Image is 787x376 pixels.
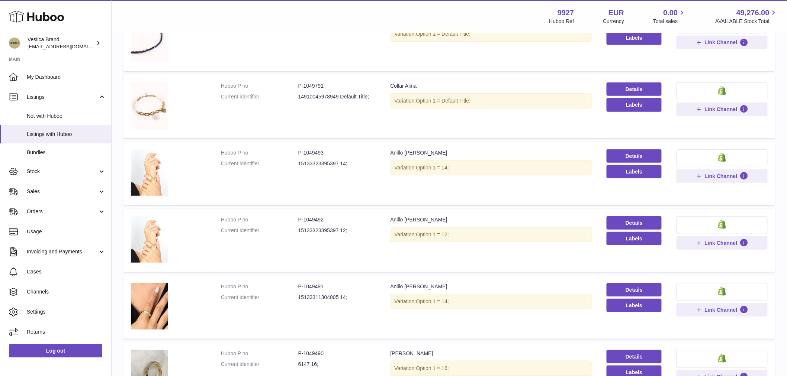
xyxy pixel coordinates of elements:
[391,216,592,223] div: Anillo [PERSON_NAME]
[298,361,376,368] dd: 6147 16;
[653,18,686,25] span: Total sales
[607,299,662,312] button: Labels
[298,350,376,357] dd: P-1049490
[677,103,768,116] button: Link Channel
[27,208,98,215] span: Orders
[718,354,726,363] img: shopify-small.png
[131,82,168,129] img: Collar Alina
[221,283,298,290] dt: Huboo P no
[27,131,106,138] span: Listings with Huboo
[131,149,168,196] img: Anillo Daphne Plateado
[298,216,376,223] dd: P-1049492
[677,169,768,183] button: Link Channel
[27,248,98,255] span: Invoicing and Payments
[27,328,106,336] span: Returns
[391,149,592,156] div: Anillo [PERSON_NAME]
[391,93,592,108] div: Variation:
[221,361,298,368] dt: Current identifier
[677,303,768,317] button: Link Channel
[677,236,768,250] button: Link Channel
[391,294,592,309] div: Variation:
[416,298,449,304] span: Option 1 = 14;
[558,8,574,18] strong: 9927
[705,106,738,113] span: Link Channel
[718,86,726,95] img: shopify-small.png
[718,287,726,296] img: shopify-small.png
[28,36,94,50] div: Vesiica Brand
[221,93,298,100] dt: Current identifier
[416,98,471,104] span: Option 1 = Default Title;
[221,82,298,90] dt: Huboo P no
[27,268,106,275] span: Cases
[27,308,106,315] span: Settings
[607,31,662,45] button: Labels
[718,153,726,162] img: shopify-small.png
[715,8,778,25] a: 49,276.00 AVAILABLE Stock Total
[608,8,624,18] strong: EUR
[391,350,592,357] div: [PERSON_NAME]
[298,149,376,156] dd: P-1049493
[131,283,168,330] img: Anillo Cassie Plateado
[27,94,98,101] span: Listings
[607,216,662,230] a: Details
[9,38,20,49] img: internalAdmin-9927@internal.huboo.com
[653,8,686,25] a: 0.00 Total sales
[27,149,106,156] span: Bundles
[27,168,98,175] span: Stock
[391,160,592,175] div: Variation:
[298,82,376,90] dd: P-1049791
[298,160,376,167] dd: 15133323395397 14;
[221,227,298,234] dt: Current identifier
[298,283,376,290] dd: P-1049491
[391,227,592,242] div: Variation:
[27,288,106,295] span: Channels
[221,160,298,167] dt: Current identifier
[131,16,168,62] img: Collar Myst
[391,26,592,42] div: Variation:
[718,220,726,229] img: shopify-small.png
[416,231,449,237] span: Option 1 = 12;
[677,36,768,49] button: Link Channel
[705,240,738,246] span: Link Channel
[549,18,574,25] div: Huboo Ref
[391,283,592,290] div: Anillo [PERSON_NAME]
[416,31,471,37] span: Option 1 = Default Title;
[27,113,106,120] span: Not with Huboo
[9,344,102,357] a: Log out
[664,8,678,18] span: 0.00
[607,165,662,178] button: Labels
[221,294,298,301] dt: Current identifier
[607,98,662,111] button: Labels
[298,294,376,301] dd: 15133311304005 14;
[607,350,662,363] a: Details
[607,232,662,245] button: Labels
[391,82,592,90] div: Collar Alina
[416,165,449,171] span: Option 1 = 14;
[131,216,168,263] img: Anillo Daphne Plateado
[298,227,376,234] dd: 15133323395397 12;
[221,149,298,156] dt: Huboo P no
[705,307,738,313] span: Link Channel
[736,8,770,18] span: 49,276.00
[607,82,662,96] a: Details
[607,149,662,163] a: Details
[391,361,592,376] div: Variation:
[27,188,98,195] span: Sales
[607,283,662,296] a: Details
[221,350,298,357] dt: Huboo P no
[705,173,738,179] span: Link Channel
[416,365,449,371] span: Option 1 = 16;
[221,216,298,223] dt: Huboo P no
[298,93,376,100] dd: 14910045978949 Default Title;
[28,43,109,49] span: [EMAIL_ADDRESS][DOMAIN_NAME]
[27,74,106,81] span: My Dashboard
[603,18,624,25] div: Currency
[705,39,738,46] span: Link Channel
[27,228,106,235] span: Usage
[715,18,778,25] span: AVAILABLE Stock Total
